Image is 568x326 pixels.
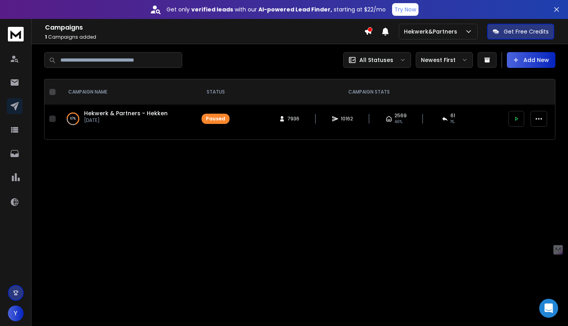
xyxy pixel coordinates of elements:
button: Y [8,305,24,321]
th: CAMPAIGN NAME [59,79,197,105]
td: 67%Hekwerk & Partners - Hekken[DATE] [59,105,197,133]
p: Campaigns added [45,34,364,40]
button: Try Now [392,3,419,16]
button: Newest First [416,52,473,68]
p: Try Now [394,6,416,13]
img: website_grey.svg [13,21,19,27]
p: Hekwerk&Partners [404,28,460,36]
p: Get only with our starting at $22/mo [166,6,386,13]
strong: AI-powered Lead Finder, [258,6,332,13]
span: 7936 [288,116,299,122]
th: CAMPAIGN STATS [234,79,504,105]
div: Paused [206,116,225,122]
span: 46 % [394,119,402,125]
a: Hekwerk & Partners - Hekken [84,109,168,117]
span: 61 [450,112,455,119]
span: 10162 [341,116,353,122]
img: tab_keywords_by_traffic_grey.svg [84,46,90,52]
img: logo [8,27,24,41]
span: 1 % [450,119,454,125]
p: [DATE] [84,117,168,124]
div: Palabras clave [93,47,125,52]
h1: Campaigns [45,23,364,32]
strong: verified leads [191,6,233,13]
p: Get Free Credits [504,28,549,36]
img: logo_orange.svg [13,13,19,19]
th: STATUS [197,79,234,105]
button: Add New [507,52,555,68]
div: Dominio: [URL] [21,21,58,27]
span: 2569 [394,112,407,119]
div: Dominio [41,47,60,52]
img: tab_domain_overview_orange.svg [33,46,39,52]
div: Open Intercom Messenger [539,299,558,318]
div: v 4.0.24 [22,13,39,19]
button: Get Free Credits [487,24,554,39]
p: All Statuses [359,56,393,64]
span: 1 [45,34,47,40]
p: 67 % [70,115,76,123]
